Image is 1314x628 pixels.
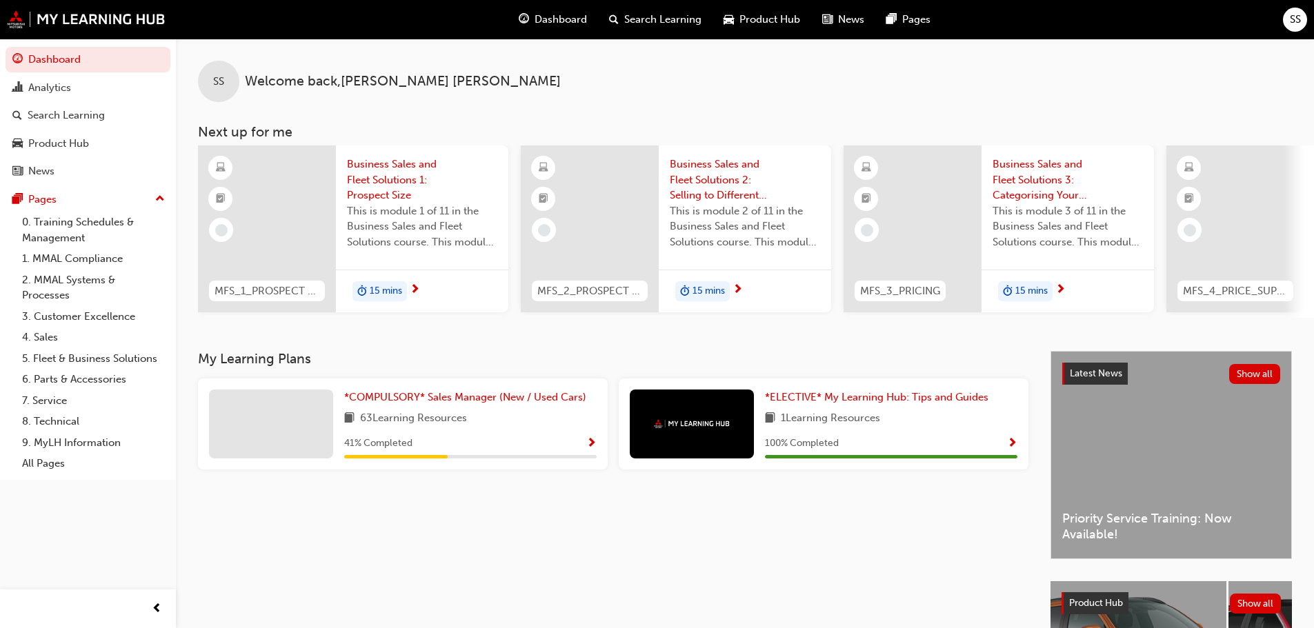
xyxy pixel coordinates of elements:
span: learningResourceType_ELEARNING-icon [216,159,226,177]
a: 4. Sales [17,327,170,348]
span: learningRecordVerb_NONE-icon [1184,224,1196,236]
a: 5. Fleet & Business Solutions [17,348,170,369]
span: book-icon [765,410,775,427]
span: booktick-icon [539,190,548,208]
span: news-icon [12,165,23,178]
button: Pages [6,187,170,212]
span: Business Sales and Fleet Solutions 2: Selling to Different Customers [670,156,820,203]
button: Show all [1229,364,1281,384]
span: 41 % Completed [344,436,412,452]
div: Search Learning [28,108,105,123]
span: learningResourceType_ELEARNING-icon [1184,159,1194,177]
h3: Next up for me [176,124,1314,140]
span: Show Progress [586,438,597,450]
span: up-icon [155,190,165,208]
span: Priority Service Training: Now Available! [1062,511,1280,542]
span: 63 Learning Resources [360,410,467,427]
span: book-icon [344,410,355,427]
span: car-icon [724,11,734,28]
a: Product Hub [6,131,170,156]
span: MFS_3_PRICING [860,283,940,299]
img: mmal [7,10,166,28]
a: 3. Customer Excellence [17,306,170,327]
div: Product Hub [28,136,89,152]
a: Analytics [6,75,170,101]
span: duration-icon [357,283,367,301]
span: Search Learning [624,12,701,28]
a: Latest NewsShow all [1062,363,1280,385]
span: Latest News [1070,367,1122,379]
div: Analytics [28,80,71,96]
a: search-iconSearch Learning [598,6,713,34]
span: 100 % Completed [765,436,839,452]
a: News [6,159,170,184]
div: News [28,163,54,179]
a: 1. MMAL Compliance [17,248,170,270]
a: guage-iconDashboard [508,6,598,34]
img: mmal [654,419,730,428]
span: learningRecordVerb_NONE-icon [861,224,873,236]
span: pages-icon [886,11,897,28]
a: news-iconNews [811,6,875,34]
button: SS [1283,8,1307,32]
span: 15 mins [370,283,402,299]
span: 1 Learning Resources [781,410,880,427]
span: 15 mins [693,283,725,299]
span: MFS_2_PROSPECT & LARGE FLEETS [537,283,642,299]
span: car-icon [12,138,23,150]
span: next-icon [1055,284,1066,296]
span: duration-icon [680,283,690,301]
a: MFS_2_PROSPECT & LARGE FLEETSBusiness Sales and Fleet Solutions 2: Selling to Different Customers... [521,145,831,312]
span: SS [1290,12,1301,28]
span: prev-icon [152,600,162,618]
span: MFS_4_PRICE_SUPPORT [1183,283,1288,299]
span: SS [213,74,224,90]
span: guage-icon [12,54,23,66]
span: Business Sales and Fleet Solutions 3: Categorising Your Customer [993,156,1143,203]
span: *ELECTIVE* My Learning Hub: Tips and Guides [765,391,988,403]
span: Business Sales and Fleet Solutions 1: Prospect Size [347,156,497,203]
a: 6. Parts & Accessories [17,369,170,390]
a: MFS_3_PRICINGBusiness Sales and Fleet Solutions 3: Categorising Your CustomerThis is module 3 of ... [844,145,1154,312]
button: Show all [1230,594,1282,614]
a: *COMPULSORY* Sales Manager (New / Used Cars) [344,389,592,405]
a: *ELECTIVE* My Learning Hub: Tips and Guides [765,389,994,405]
span: This is module 3 of 11 in the Business Sales and Fleet Solutions course. This module covers deter... [993,203,1143,250]
a: MFS_1_PROSPECT & SMEBusiness Sales and Fleet Solutions 1: Prospect SizeThis is module 1 of 11 in ... [198,145,508,312]
span: search-icon [12,110,22,122]
button: Show Progress [1007,435,1017,452]
span: booktick-icon [216,190,226,208]
span: learningRecordVerb_NONE-icon [215,224,228,236]
span: booktick-icon [1184,190,1194,208]
span: learningResourceType_ELEARNING-icon [862,159,871,177]
a: 2. MMAL Systems & Processes [17,270,170,306]
span: MFS_1_PROSPECT & SME [215,283,319,299]
a: 0. Training Schedules & Management [17,212,170,248]
span: chart-icon [12,82,23,94]
span: booktick-icon [862,190,871,208]
span: news-icon [822,11,833,28]
h3: My Learning Plans [198,351,1028,367]
span: This is module 2 of 11 in the Business Sales and Fleet Solutions course. This module covers under... [670,203,820,250]
a: 8. Technical [17,411,170,432]
span: learningRecordVerb_NONE-icon [538,224,550,236]
span: guage-icon [519,11,529,28]
span: duration-icon [1003,283,1013,301]
a: Product HubShow all [1062,592,1281,614]
span: Dashboard [535,12,587,28]
span: pages-icon [12,194,23,206]
span: Show Progress [1007,438,1017,450]
span: Product Hub [739,12,800,28]
button: DashboardAnalyticsSearch LearningProduct HubNews [6,44,170,187]
div: Pages [28,192,57,207]
a: All Pages [17,453,170,474]
span: next-icon [410,284,420,296]
span: learningResourceType_ELEARNING-icon [539,159,548,177]
a: Search Learning [6,103,170,128]
a: Latest NewsShow allPriority Service Training: Now Available! [1051,351,1292,559]
span: next-icon [733,284,743,296]
span: search-icon [609,11,619,28]
span: News [838,12,864,28]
